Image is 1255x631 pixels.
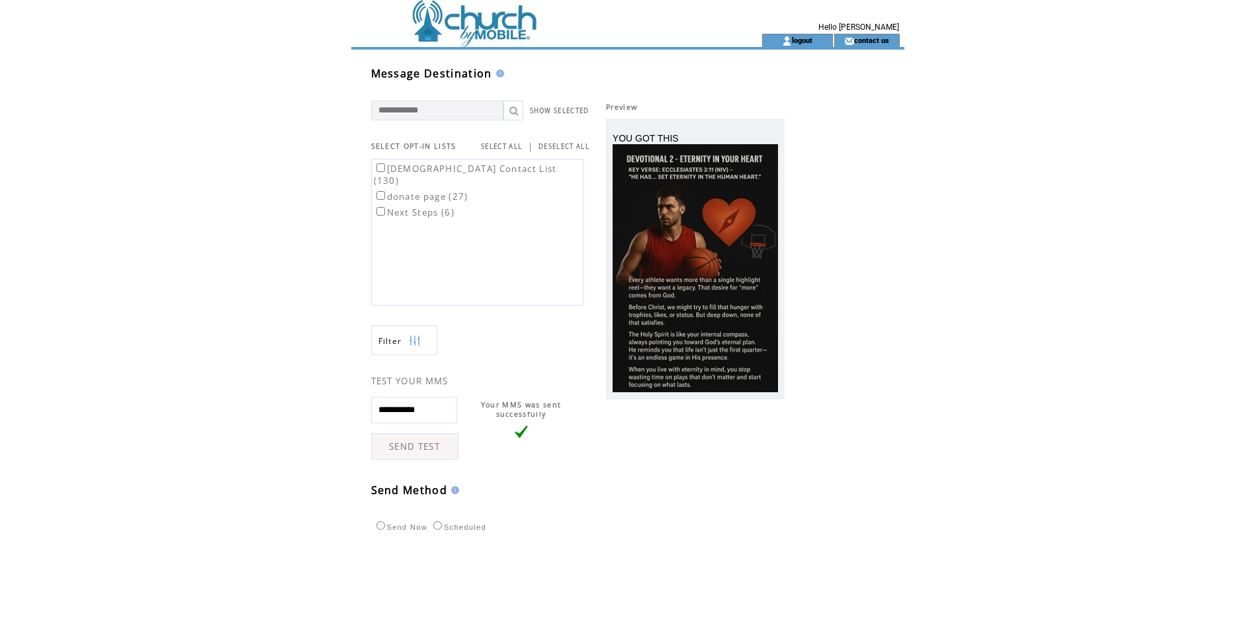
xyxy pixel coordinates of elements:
[371,375,449,387] span: TEST YOUR MMS
[371,66,492,81] span: Message Destination
[376,207,385,216] input: Next Steps (6)
[409,326,421,356] img: filters.png
[606,103,637,112] span: Preview
[447,486,459,494] img: help.gif
[528,140,533,152] span: |
[613,133,679,144] span: YOU GOT THIS
[782,36,792,46] img: account_icon.gif
[530,106,589,115] a: SHOW SELECTED
[433,521,442,530] input: Scheduled
[371,433,458,460] a: SEND TEST
[376,521,385,530] input: Send Now
[371,142,456,151] span: SELECT OPT-IN LISTS
[844,36,854,46] img: contact_us_icon.gif
[376,191,385,200] input: donate page (27)
[376,163,385,172] input: [DEMOGRAPHIC_DATA] Contact List (130)
[854,36,889,44] a: contact us
[481,142,522,151] a: SELECT ALL
[818,22,899,32] span: Hello [PERSON_NAME]
[792,36,812,44] a: logout
[378,335,402,347] span: Show filters
[515,425,528,439] img: vLarge.png
[371,483,448,497] span: Send Method
[430,523,486,531] label: Scheduled
[481,400,562,419] span: Your MMS was sent successfully
[539,142,589,151] a: DESELECT ALL
[374,206,455,218] label: Next Steps (6)
[374,163,557,187] label: [DEMOGRAPHIC_DATA] Contact List (130)
[373,523,427,531] label: Send Now
[492,69,504,77] img: help.gif
[374,190,468,202] label: donate page (27)
[371,325,437,355] a: Filter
